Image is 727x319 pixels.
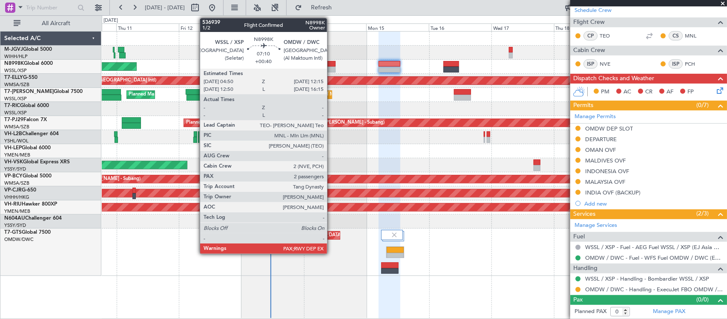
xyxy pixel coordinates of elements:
a: WSSL / XSP - Handling - Bombardier WSSL / XSP [585,275,709,282]
a: Manage PAX [653,307,685,316]
div: INDONESIA OVF [585,168,629,175]
div: Mon 15 [366,23,429,31]
a: NVE [600,60,619,68]
label: Planned PAX [575,307,606,316]
span: FP [687,88,694,96]
a: WMSA/SZB [4,180,29,186]
a: WSSL/XSP [4,110,27,116]
button: All Aircraft [9,17,92,30]
a: T7-RICGlobal 6000 [4,103,49,108]
a: Manage Services [575,221,617,230]
a: WSSL/XSP [4,67,27,74]
span: PM [601,88,609,96]
div: MALAYSIA OVF [585,178,625,186]
span: Handling [573,264,598,273]
span: Fuel [573,232,585,242]
div: MALDIVES OVF [585,157,626,164]
a: VH-VSKGlobal Express XRS [4,159,70,165]
a: VH-L2BChallenger 604 [4,131,59,136]
span: [DATE] - [DATE] [145,4,185,12]
span: AF [667,88,673,96]
span: Refresh [304,5,339,11]
div: OMDW DEP SLOT [585,125,633,132]
span: T7-PJ29 [4,117,23,122]
a: OMDW / DWC - Handling - ExecuJet FBO OMDW / DWC [585,286,723,293]
div: [DATE] [103,17,118,24]
a: YMEN/MEB [4,208,30,215]
div: OMAN OVF [585,146,616,154]
input: Trip Number [26,1,75,14]
div: Planned Maint [GEOGRAPHIC_DATA] (Seletar) [311,88,411,101]
span: T7-GTS [4,230,22,235]
a: T7-PJ29Falcon 7X [4,117,47,122]
a: T7-GTSGlobal 7500 [4,230,51,235]
div: Thu 11 [116,23,179,31]
span: Flight Crew [573,17,605,27]
a: VP-CJRG-650 [4,188,36,193]
a: YMEN/MEB [4,152,30,158]
span: N604AU [4,216,25,221]
a: WSSL / XSP - Fuel - AEG Fuel WSSL / XSP (EJ Asia Only) [585,244,723,251]
span: Dispatch Checks and Weather [573,74,654,84]
a: M-JGVJGlobal 5000 [4,47,52,52]
a: YSSY/SYD [4,222,26,229]
div: Thu 18 [554,23,617,31]
div: Wed 17 [491,23,554,31]
div: ISP [583,59,598,69]
div: Tue 16 [429,23,491,31]
a: WSSL/XSP [4,96,27,102]
a: T7-ELLYG-550 [4,75,37,80]
span: Permits [573,101,593,110]
span: VH-RIU [4,202,22,207]
img: gray-close.svg [391,231,398,239]
div: Planned Maint Dubai (Al Maktoum Intl) [129,88,213,101]
span: (0/0) [696,295,709,304]
a: N604AUChallenger 604 [4,216,62,221]
div: AOG Maint [GEOGRAPHIC_DATA] (Seletar) [267,229,361,242]
a: WMSA/SZB [4,124,29,130]
span: VP-BCY [4,174,23,179]
a: MNL [685,32,704,40]
a: Manage Permits [575,113,616,121]
div: DEPARTURE [585,136,617,143]
div: Add new [584,200,723,207]
div: CP [583,31,598,41]
a: TEO [600,32,619,40]
span: VH-VSK [4,159,23,165]
div: Sat 13 [241,23,304,31]
a: OMDW/DWC [4,236,34,243]
span: VH-LEP [4,145,22,151]
span: (2/3) [696,209,709,218]
span: M-JGVJ [4,47,23,52]
a: WMSA/SZB [4,81,29,88]
a: VP-BCYGlobal 5000 [4,174,52,179]
span: CR [645,88,652,96]
span: AC [624,88,631,96]
div: ISP [669,59,683,69]
a: OMDW / DWC - Fuel - WFS Fuel OMDW / DWC (EJ Asia Only) [585,254,723,261]
span: (0/7) [696,101,709,110]
span: T7-[PERSON_NAME] [4,89,54,94]
span: All Aircraft [22,20,90,26]
a: N8998KGlobal 6000 [4,61,53,66]
a: WIHH/HLP [4,53,28,60]
span: Services [573,209,595,219]
span: Pax [573,295,583,305]
a: T7-[PERSON_NAME]Global 7500 [4,89,83,94]
a: YSHL/WOL [4,138,29,144]
div: INDIA OVF (BACKUP) [585,189,641,196]
div: Planned Maint [GEOGRAPHIC_DATA] (Sultan [PERSON_NAME] [PERSON_NAME] - Subang) [186,116,385,129]
span: N8998K [4,61,24,66]
div: Fri 12 [179,23,241,31]
button: Refresh [291,1,342,14]
a: VHHH/HKG [4,194,29,200]
span: VH-L2B [4,131,22,136]
a: PCH [685,60,704,68]
span: T7-RIC [4,103,20,108]
a: Schedule Crew [575,6,612,15]
a: YSSY/SYD [4,166,26,172]
span: VP-CJR [4,188,22,193]
div: CS [669,31,683,41]
span: Cabin Crew [573,46,605,55]
div: Sun 14 [304,23,366,31]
